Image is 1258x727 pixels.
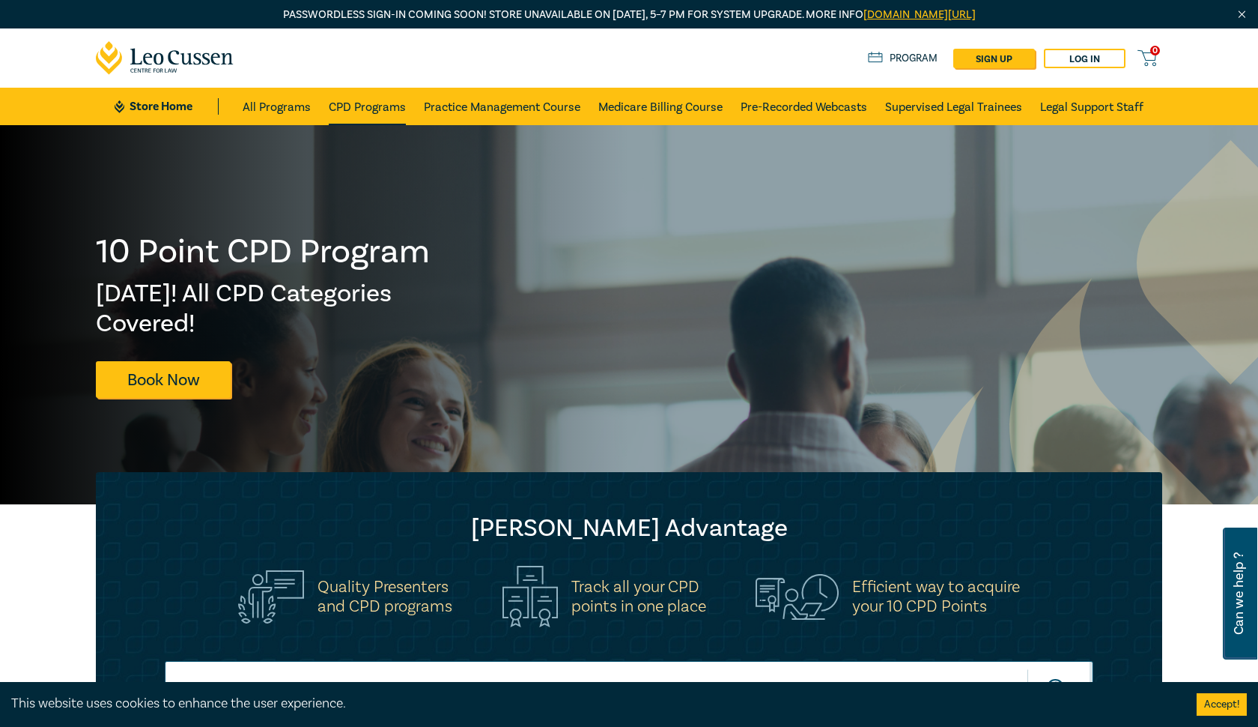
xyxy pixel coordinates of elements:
input: Search for a program title, program description or presenter name [165,661,1093,722]
h2: [DATE]! All CPD Categories Covered! [96,279,431,339]
div: This website uses cookies to enhance the user experience. [11,694,1174,714]
a: Store Home [115,98,219,115]
a: Legal Support Staff [1040,88,1143,125]
h1: 10 Point CPD Program [96,232,431,271]
img: Efficient way to acquire<br>your 10 CPD Points [756,574,839,619]
a: Log in [1044,49,1125,68]
h5: Efficient way to acquire your 10 CPD Points [852,577,1020,616]
h2: [PERSON_NAME] Advantage [126,513,1132,543]
a: sign up [953,49,1035,68]
a: CPD Programs [329,88,406,125]
button: Accept cookies [1197,693,1247,716]
span: Can we help ? [1232,537,1246,651]
a: [DOMAIN_NAME][URL] [863,7,976,22]
img: Quality Presenters<br>and CPD programs [238,570,304,624]
img: Close [1236,8,1248,21]
a: Pre-Recorded Webcasts [741,88,867,125]
a: Book Now [96,361,231,398]
a: Medicare Billing Course [598,88,723,125]
h5: Track all your CPD points in one place [571,577,706,616]
h5: Quality Presenters and CPD programs [317,577,452,616]
a: Program [868,50,938,67]
span: 0 [1150,46,1160,55]
p: Passwordless sign-in coming soon! Store unavailable on [DATE], 5–7 PM for system upgrade. More info [96,7,1162,23]
a: All Programs [243,88,311,125]
a: Supervised Legal Trainees [885,88,1022,125]
a: Practice Management Course [424,88,580,125]
img: Track all your CPD<br>points in one place [502,566,558,627]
